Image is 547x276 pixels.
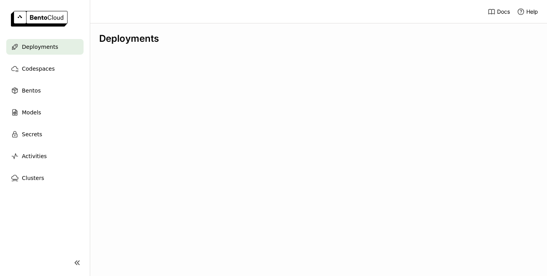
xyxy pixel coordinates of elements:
a: Models [6,105,84,120]
div: Help [517,8,538,16]
a: Bentos [6,83,84,98]
a: Activities [6,148,84,164]
span: Activities [22,151,47,161]
span: Clusters [22,173,44,183]
img: logo [11,11,68,27]
span: Codespaces [22,64,55,73]
span: Secrets [22,130,42,139]
a: Clusters [6,170,84,186]
span: Deployments [22,42,58,52]
a: Secrets [6,126,84,142]
div: Deployments [99,33,538,45]
span: Models [22,108,41,117]
span: Bentos [22,86,41,95]
a: Docs [488,8,510,16]
span: Docs [497,8,510,15]
span: Help [526,8,538,15]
